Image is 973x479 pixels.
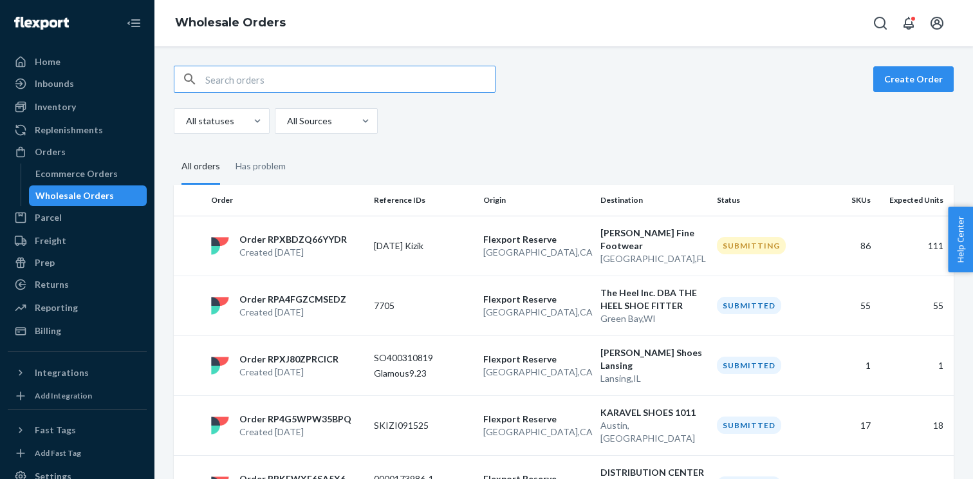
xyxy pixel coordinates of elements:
div: Submitted [717,297,781,314]
p: SO400310819 [374,352,473,364]
p: Flexport Reserve [483,233,590,246]
a: Prep [8,252,147,273]
img: flexport logo [211,417,229,435]
button: Integrations [8,362,147,383]
div: Prep [35,256,55,269]
iframe: Opens a widget where you can chat to one of our agents [889,440,960,473]
p: [GEOGRAPHIC_DATA] , FL [600,252,707,265]
td: 1 [876,335,954,395]
td: 86 [821,216,876,276]
button: Help Center [948,207,973,272]
div: Submitting [717,237,786,254]
a: Billing [8,321,147,341]
a: Freight [8,230,147,251]
td: 111 [876,216,954,276]
p: [PERSON_NAME] Shoes Lansing [600,346,707,372]
p: KARAVEL SHOES 1011 [600,406,707,419]
td: 18 [876,395,954,455]
a: Returns [8,274,147,295]
p: [GEOGRAPHIC_DATA] , CA [483,426,590,438]
th: SKUs [821,185,876,216]
div: Submitted [717,357,781,374]
a: Inventory [8,97,147,117]
th: Origin [478,185,595,216]
button: Create Order [873,66,954,92]
th: Order [206,185,369,216]
p: Order RPA4FGZCMSEDZ [239,293,346,306]
p: Glamous9.23 [374,367,473,380]
p: Flexport Reserve [483,293,590,306]
div: Returns [35,278,69,291]
ol: breadcrumbs [165,5,296,42]
div: Parcel [35,211,62,224]
td: 1 [821,335,876,395]
button: Fast Tags [8,420,147,440]
div: All orders [181,149,220,185]
p: 7705 [374,299,473,312]
a: Add Integration [8,388,147,404]
p: Created [DATE] [239,246,347,259]
button: Open account menu [924,10,950,36]
p: 10/1/2025 Kizik [374,239,473,252]
p: [PERSON_NAME] Fine Footwear [600,227,707,252]
p: SKIZI091525 [374,419,473,432]
div: Wholesale Orders [35,189,114,202]
th: Status [712,185,821,216]
p: Created [DATE] [239,426,351,438]
a: Wholesale Orders [175,15,286,30]
p: Order RPXJ80ZPRCICR [239,353,338,366]
p: Lansing , IL [600,372,707,385]
p: [GEOGRAPHIC_DATA] , CA [483,246,590,259]
a: Reporting [8,297,147,318]
button: Open notifications [896,10,922,36]
div: Submitted [717,417,781,434]
th: Destination [595,185,712,216]
div: Add Integration [35,390,92,401]
a: Home [8,52,147,72]
input: Search orders [205,66,495,92]
p: Created [DATE] [239,366,338,379]
p: DISTRIBUTION CENTER [600,466,707,479]
div: Fast Tags [35,424,76,437]
a: Orders [8,142,147,162]
div: Reporting [35,301,78,314]
p: [GEOGRAPHIC_DATA] , CA [483,306,590,319]
p: The Heel Inc. DBA THE HEEL SHOE FITTER [600,286,707,312]
div: Freight [35,234,66,247]
div: Integrations [35,366,89,379]
img: flexport logo [211,297,229,315]
div: Billing [35,324,61,337]
th: Expected Units [876,185,954,216]
a: Wholesale Orders [29,185,147,206]
a: Inbounds [8,73,147,94]
td: 55 [821,276,876,335]
div: Has problem [236,149,286,183]
p: Flexport Reserve [483,413,590,426]
div: Inventory [35,100,76,113]
img: Flexport logo [14,17,69,30]
p: Green Bay , WI [600,312,707,325]
div: Replenishments [35,124,103,136]
img: flexport logo [211,357,229,375]
input: All Sources [286,115,287,127]
a: Ecommerce Orders [29,164,147,184]
button: Close Navigation [121,10,147,36]
button: Open Search Box [867,10,893,36]
td: 17 [821,395,876,455]
a: Parcel [8,207,147,228]
p: [GEOGRAPHIC_DATA] , CA [483,366,590,379]
a: Replenishments [8,120,147,140]
input: All statuses [185,115,186,127]
p: Flexport Reserve [483,353,590,366]
p: Order RP4G5WPW35BPQ [239,413,351,426]
p: Austin , [GEOGRAPHIC_DATA] [600,419,707,445]
div: Orders [35,146,66,158]
a: Add Fast Tag [8,446,147,461]
div: Inbounds [35,77,74,90]
img: flexport logo [211,237,229,255]
p: Order RPXBDZQ66YYDR [239,233,347,246]
div: Add Fast Tag [35,447,81,458]
p: Created [DATE] [239,306,346,319]
td: 55 [876,276,954,335]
